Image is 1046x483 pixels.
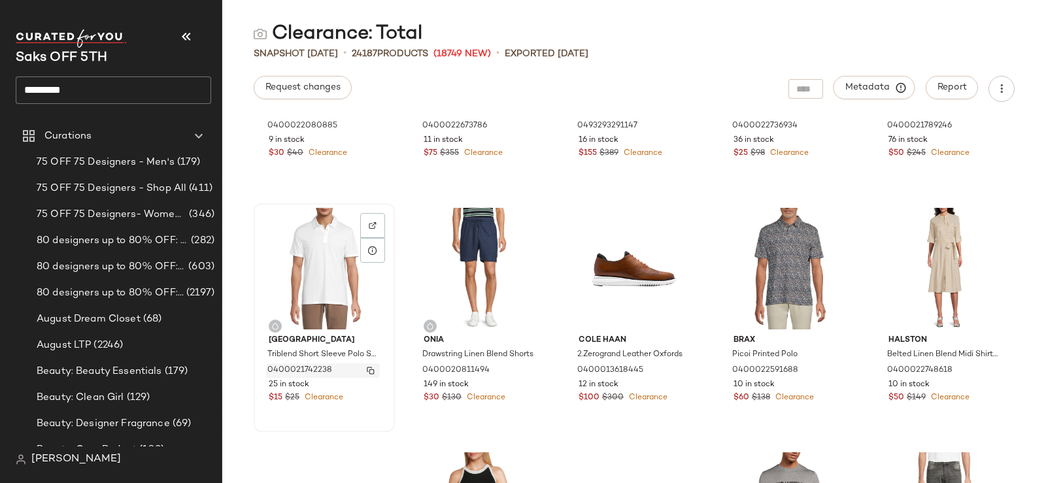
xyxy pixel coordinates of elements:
[424,392,439,404] span: $30
[723,208,855,329] img: 0400022591688_INDIGO
[16,454,26,465] img: svg%3e
[186,259,214,275] span: (603)
[928,149,970,158] span: Clearance
[285,392,299,404] span: $25
[91,338,123,353] span: (2246)
[734,148,748,159] span: $25
[626,393,667,402] span: Clearance
[367,367,375,375] img: svg%3e
[907,148,926,159] span: $245
[773,393,814,402] span: Clearance
[928,393,970,402] span: Clearance
[269,379,309,391] span: 25 in stock
[579,392,599,404] span: $100
[141,312,162,327] span: (68)
[184,286,214,301] span: (2197)
[442,392,462,404] span: $130
[579,135,618,146] span: 16 in stock
[440,148,459,159] span: $355
[888,148,904,159] span: $50
[433,47,491,61] span: (18749 New)
[834,76,915,99] button: Metadata
[269,135,305,146] span: 9 in stock
[907,392,926,404] span: $149
[424,379,469,391] span: 149 in stock
[579,148,597,159] span: $155
[577,349,683,361] span: 2.Zerogrand Leather Oxfords
[422,349,533,361] span: Drawstring Linen Blend Shorts
[732,365,798,376] span: 0400022591688
[369,222,377,229] img: svg%3e
[464,393,505,402] span: Clearance
[37,364,162,379] span: Beauty: Beauty Essentials
[267,120,337,132] span: 0400022080885
[579,379,618,391] span: 12 in stock
[599,148,618,159] span: $389
[271,322,279,330] img: svg%3e
[887,120,952,132] span: 0400021789246
[265,82,341,93] span: Request changes
[269,335,380,346] span: [GEOGRAPHIC_DATA]
[267,365,332,376] span: 0400021742238
[269,392,282,404] span: $15
[258,208,390,329] img: 0400021742238_WHITE
[44,129,92,144] span: Curations
[734,335,845,346] span: Brax
[269,148,284,159] span: $30
[302,393,343,402] span: Clearance
[37,312,141,327] span: August Dream Closet
[734,379,775,391] span: 10 in stock
[37,338,91,353] span: August LTP
[568,208,700,329] img: 0400013618445
[16,29,127,48] img: cfy_white_logo.C9jOOHJF.svg
[888,335,1000,346] span: Halston
[254,76,352,99] button: Request changes
[734,392,749,404] span: $60
[287,148,303,159] span: $40
[752,392,770,404] span: $138
[845,82,904,93] span: Metadata
[186,181,212,196] span: (411)
[37,181,186,196] span: 75 OFF 75 Designers - Shop All
[16,51,107,65] span: Current Company Name
[602,392,624,404] span: $300
[878,208,1010,329] img: 0400022748618_BEIGE
[254,21,422,47] div: Clearance: Total
[937,82,967,93] span: Report
[175,155,201,170] span: (179)
[254,27,267,41] img: svg%3e
[188,233,214,248] span: (282)
[31,452,121,467] span: [PERSON_NAME]
[887,365,953,376] span: 0400022748618
[413,208,545,329] img: 0400020811494_VINTAGEBLUE
[888,392,904,404] span: $50
[621,149,662,158] span: Clearance
[37,442,137,458] span: Beauty: On a Budget
[352,47,428,61] div: Products
[37,416,170,431] span: Beauty: Designer Fragrance
[162,364,188,379] span: (179)
[37,207,186,222] span: 75 OFF 75 Designers- Women's
[37,390,124,405] span: Beauty: Clean Girl
[37,259,186,275] span: 80 designers up to 80% OFF: Men's
[732,349,798,361] span: Picoi Printed Polo
[887,349,998,361] span: Belted Linen Blend Midi Shirtdress
[426,322,434,330] img: svg%3e
[751,148,765,159] span: $98
[734,135,774,146] span: 36 in stock
[424,148,437,159] span: $75
[124,390,150,405] span: (129)
[577,120,637,132] span: 0493293291147
[424,135,463,146] span: 11 in stock
[422,365,490,376] span: 0400020811494
[267,349,379,361] span: Triblend Short Sleeve Polo Shirt
[732,120,798,132] span: 0400022736934
[577,365,643,376] span: 0400013618445
[254,47,338,61] span: Snapshot [DATE]
[888,135,928,146] span: 76 in stock
[926,76,978,99] button: Report
[170,416,192,431] span: (69)
[579,335,690,346] span: Cole Haan
[37,155,175,170] span: 75 OFF 75 Designers - Men's
[37,233,188,248] span: 80 designers up to 80% OFF: All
